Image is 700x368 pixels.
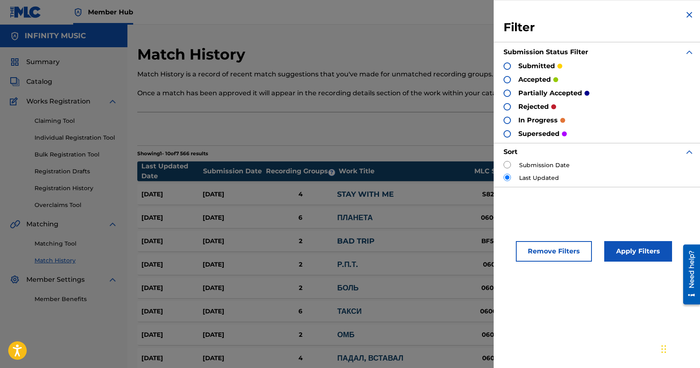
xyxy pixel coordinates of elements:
div: 2 [264,283,337,293]
div: 060OVM [464,213,526,223]
img: expand [108,219,118,229]
div: 6 [264,213,337,223]
a: Claiming Tool [35,117,118,125]
div: Submission Date [203,166,265,176]
iframe: Resource Center [677,241,700,307]
img: expand [108,275,118,285]
a: STAY WITH ME [337,190,394,199]
img: Catalog [10,77,20,87]
span: Member Settings [26,275,85,285]
div: 2 [264,237,337,246]
div: 2 [264,330,337,340]
a: ТАКСИ [337,307,362,316]
div: 060O3H [464,330,526,340]
h2: Match History [137,45,250,64]
img: Accounts [10,31,20,41]
div: [DATE] [203,213,264,223]
img: MLC Logo [10,6,42,18]
div: 060OYH [464,283,526,293]
img: close [684,10,694,20]
p: rejected [518,102,549,112]
span: Works Registration [26,97,90,106]
a: ОМБ [337,330,354,339]
img: Member Settings [10,275,20,285]
h5: INFINITY MUSIC [25,31,86,41]
label: Last Updated [519,174,559,182]
div: 4 [264,190,337,199]
strong: Sort [504,148,517,156]
img: Works Registration [10,97,21,106]
a: Match History [35,256,118,265]
div: [DATE] [141,283,203,293]
div: [DATE] [203,237,264,246]
div: Recording Groups [265,166,339,176]
div: [DATE] [141,330,203,340]
div: 2 [264,260,337,269]
div: BF5QEQ [464,237,526,246]
a: SummarySummary [10,57,60,67]
div: 060O32 [464,354,526,363]
img: Matching [10,219,20,229]
p: partially accepted [518,88,582,98]
a: Overclaims Tool [35,201,118,209]
a: ПАДАЛ, ВСТАВАЛ [337,354,403,363]
div: Work Title [339,166,470,176]
p: superseded [518,129,559,139]
div: [DATE] [203,190,264,199]
p: accepted [518,75,551,85]
img: Summary [10,57,20,67]
a: ПЛАНЕТА [337,213,372,222]
div: [DATE] [141,354,203,363]
span: Member Hub [88,7,133,17]
span: ? [328,169,335,176]
a: Р.П.Т. [337,260,358,269]
p: in progress [518,115,558,125]
div: [DATE] [141,307,203,316]
p: Showing 1 - 10 of 7 566 results [137,150,208,157]
label: Submission Date [519,161,570,170]
div: [DATE] [141,260,203,269]
a: Individual Registration Tool [35,133,118,142]
img: expand [684,47,694,57]
div: 060OWP [464,307,526,316]
img: Top Rightsholder [73,7,83,17]
div: [DATE] [203,283,264,293]
a: Matching Tool [35,239,118,248]
span: Catalog [26,77,52,87]
iframe: Chat Widget [659,329,700,368]
button: Apply Filters [604,241,672,262]
div: Перетащить [661,337,666,361]
div: [DATE] [141,190,203,199]
div: Last Updated Date [141,161,203,181]
p: Match History is a record of recent match suggestions that you've made for unmatched recording gr... [137,69,563,79]
a: БОЛЬ [337,283,358,292]
a: Registration History [35,184,118,193]
h3: Filter [504,20,694,35]
button: Remove Filters [516,241,592,262]
a: BAD TRIP [337,237,374,246]
a: Member Benefits [35,295,118,304]
img: expand [108,97,118,106]
a: Registration Drafts [35,167,118,176]
div: S82SUF [464,190,526,199]
span: Summary [26,57,60,67]
div: Виджет чата [659,329,700,368]
div: [DATE] [203,307,264,316]
div: [DATE] [203,354,264,363]
div: 4 [264,354,337,363]
div: [DATE] [203,330,264,340]
div: 6 [264,307,337,316]
p: submitted [518,61,555,71]
a: Bulk Registration Tool [35,150,118,159]
p: Once a match has been approved it will appear in the recording details section of the work within... [137,88,563,98]
div: [DATE] [141,213,203,223]
div: 060O21 [464,260,526,269]
div: MLC Song Code [471,166,532,176]
a: CatalogCatalog [10,77,52,87]
img: expand [684,147,694,157]
div: [DATE] [141,237,203,246]
strong: Submission Status Filter [504,48,588,56]
div: [DATE] [203,260,264,269]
